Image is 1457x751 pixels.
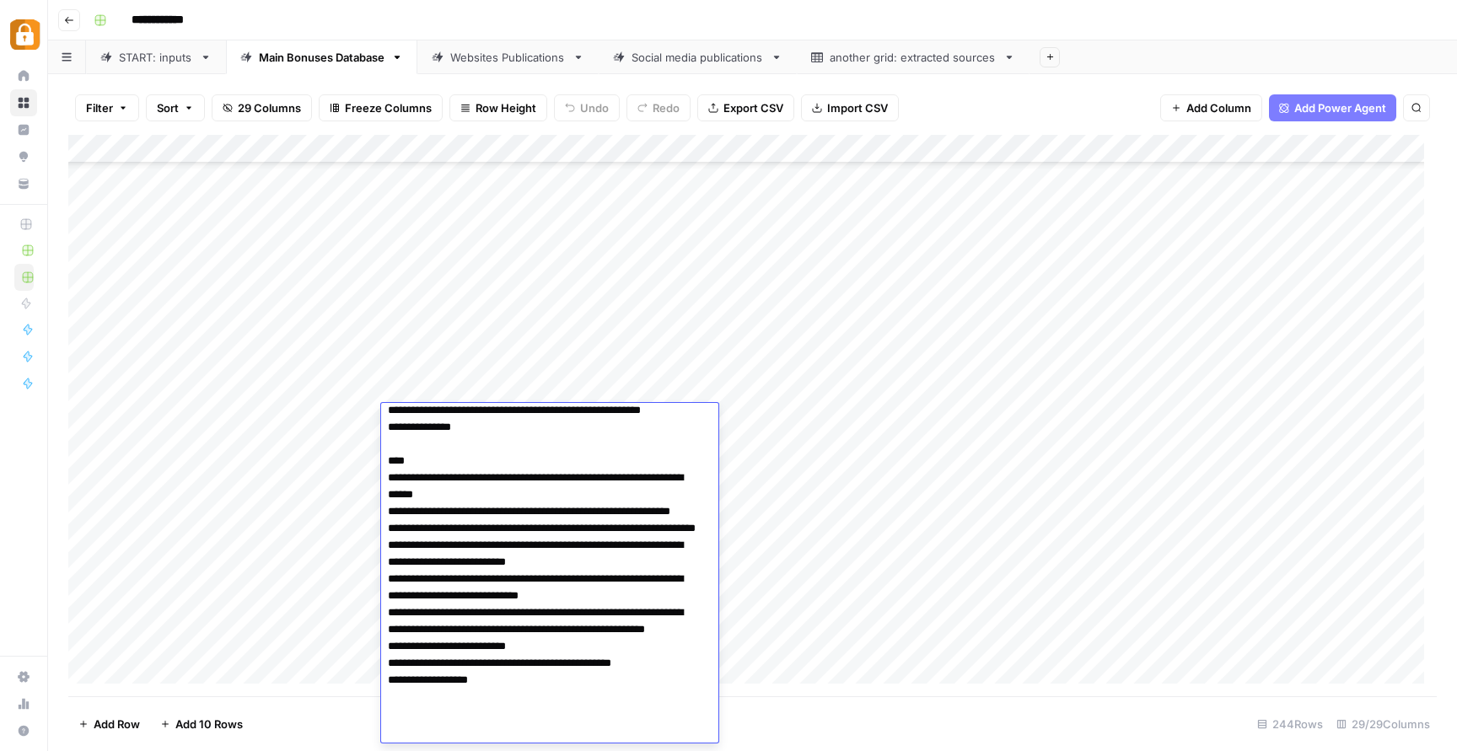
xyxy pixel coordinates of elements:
a: Opportunities [10,143,37,170]
span: 29 Columns [238,99,301,116]
button: Undo [554,94,620,121]
span: Add Row [94,716,140,732]
button: Export CSV [697,94,794,121]
button: Freeze Columns [319,94,443,121]
a: START: inputs [86,40,226,74]
span: Row Height [476,99,536,116]
button: Filter [75,94,139,121]
button: Workspace: Adzz [10,13,37,56]
button: Sort [146,94,205,121]
button: Redo [626,94,691,121]
span: Add Power Agent [1294,99,1386,116]
span: Undo [580,99,609,116]
div: another grid: extracted sources [830,49,997,66]
button: Row Height [449,94,547,121]
a: Social media publications [599,40,797,74]
a: Settings [10,663,37,690]
button: Add Column [1160,94,1262,121]
span: Sort [157,99,179,116]
a: Insights [10,116,37,143]
a: Main Bonuses Database [226,40,417,74]
button: Add Power Agent [1269,94,1396,121]
span: Add 10 Rows [175,716,243,732]
button: Import CSV [801,94,899,121]
button: Add 10 Rows [150,711,253,738]
div: Main Bonuses Database [259,49,384,66]
a: Usage [10,690,37,717]
div: Websites Publications [450,49,566,66]
a: Browse [10,89,37,116]
span: Export CSV [723,99,783,116]
span: Filter [86,99,113,116]
span: Add Column [1186,99,1251,116]
div: 244 Rows [1250,711,1330,738]
span: Redo [653,99,680,116]
a: Home [10,62,37,89]
button: 29 Columns [212,94,312,121]
div: Social media publications [632,49,764,66]
span: Import CSV [827,99,888,116]
a: another grid: extracted sources [797,40,1030,74]
button: Add Row [68,711,150,738]
span: Freeze Columns [345,99,432,116]
button: Help + Support [10,717,37,744]
div: START: inputs [119,49,193,66]
a: Your Data [10,170,37,197]
a: Websites Publications [417,40,599,74]
div: 29/29 Columns [1330,711,1437,738]
img: Adzz Logo [10,19,40,50]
